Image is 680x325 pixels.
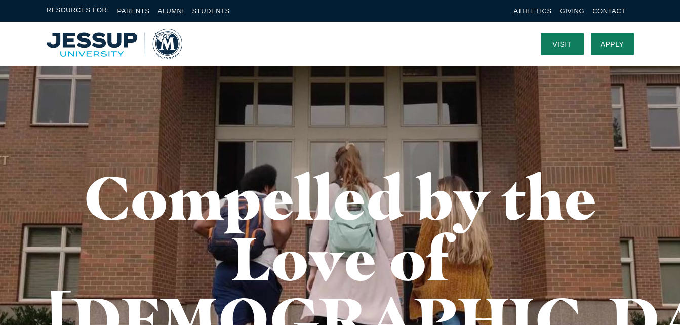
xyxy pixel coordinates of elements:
a: Students [192,7,230,15]
a: Alumni [157,7,184,15]
span: Resources For: [47,5,109,17]
a: Visit [541,33,584,55]
a: Contact [592,7,625,15]
a: Apply [591,33,634,55]
a: Giving [560,7,585,15]
a: Athletics [514,7,552,15]
a: Parents [117,7,150,15]
img: Multnomah University Logo [47,29,182,59]
a: Home [47,29,182,59]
